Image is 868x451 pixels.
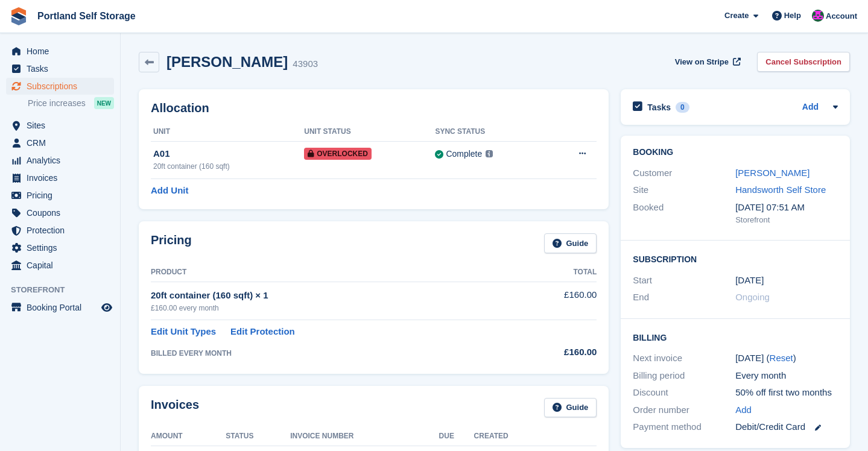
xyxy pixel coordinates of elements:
[735,386,838,400] div: 50% off first two months
[151,303,514,314] div: £160.00 every month
[633,420,735,434] div: Payment method
[6,43,114,60] a: menu
[27,222,99,239] span: Protection
[676,102,689,113] div: 0
[151,122,304,142] th: Unit
[33,6,141,26] a: Portland Self Storage
[6,117,114,134] a: menu
[724,10,749,22] span: Create
[11,284,120,296] span: Storefront
[544,233,597,253] a: Guide
[735,292,770,302] span: Ongoing
[226,427,290,446] th: Status
[151,398,199,418] h2: Invoices
[633,148,838,157] h2: Booking
[6,134,114,151] a: menu
[6,60,114,77] a: menu
[514,345,597,359] div: £160.00
[633,253,838,265] h2: Subscription
[304,148,372,160] span: Overlocked
[151,101,597,115] h2: Allocation
[735,184,826,195] a: Handsworth Self Store
[735,369,838,383] div: Every month
[27,60,99,77] span: Tasks
[514,263,597,282] th: Total
[293,57,318,71] div: 43903
[633,274,735,288] div: Start
[166,54,288,70] h2: [PERSON_NAME]
[633,369,735,383] div: Billing period
[6,222,114,239] a: menu
[474,427,597,446] th: Created
[826,10,857,22] span: Account
[6,299,114,316] a: menu
[633,352,735,365] div: Next invoice
[304,122,435,142] th: Unit Status
[153,161,304,172] div: 20ft container (160 sqft)
[27,134,99,151] span: CRM
[633,386,735,400] div: Discount
[633,403,735,417] div: Order number
[27,239,99,256] span: Settings
[6,78,114,95] a: menu
[735,168,809,178] a: [PERSON_NAME]
[6,152,114,169] a: menu
[27,299,99,316] span: Booking Portal
[486,150,493,157] img: icon-info-grey-7440780725fd019a000dd9b08b2336e03edf1995a4989e88bcd33f0948082b44.svg
[633,201,735,226] div: Booked
[151,289,514,303] div: 20ft container (160 sqft) × 1
[10,7,28,25] img: stora-icon-8386f47178a22dfd0bd8f6a31ec36ba5ce8667c1dd55bd0f319d3a0aa187defe.svg
[633,183,735,197] div: Site
[802,101,819,115] a: Add
[735,352,838,365] div: [DATE] ( )
[735,403,752,417] a: Add
[446,148,482,160] div: Complete
[27,152,99,169] span: Analytics
[784,10,801,22] span: Help
[27,257,99,274] span: Capital
[27,43,99,60] span: Home
[151,427,226,446] th: Amount
[290,427,439,446] th: Invoice Number
[27,117,99,134] span: Sites
[735,420,838,434] div: Debit/Credit Card
[27,187,99,204] span: Pricing
[151,348,514,359] div: BILLED EVERY MONTH
[735,274,764,288] time: 2024-06-18 00:00:00 UTC
[435,122,548,142] th: Sync Status
[6,204,114,221] a: menu
[633,291,735,304] div: End
[6,239,114,256] a: menu
[812,10,824,22] img: David Baker
[151,233,192,253] h2: Pricing
[633,166,735,180] div: Customer
[230,325,295,339] a: Edit Protection
[544,398,597,418] a: Guide
[100,300,114,315] a: Preview store
[757,52,850,72] a: Cancel Subscription
[6,187,114,204] a: menu
[647,102,671,113] h2: Tasks
[151,263,514,282] th: Product
[27,169,99,186] span: Invoices
[675,56,729,68] span: View on Stripe
[670,52,743,72] a: View on Stripe
[151,184,188,198] a: Add Unit
[28,96,114,110] a: Price increases NEW
[514,282,597,320] td: £160.00
[27,204,99,221] span: Coupons
[633,331,838,343] h2: Billing
[151,325,216,339] a: Edit Unit Types
[6,257,114,274] a: menu
[6,169,114,186] a: menu
[770,353,793,363] a: Reset
[153,147,304,161] div: A01
[735,201,838,215] div: [DATE] 07:51 AM
[439,427,474,446] th: Due
[27,78,99,95] span: Subscriptions
[94,97,114,109] div: NEW
[735,214,838,226] div: Storefront
[28,98,86,109] span: Price increases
